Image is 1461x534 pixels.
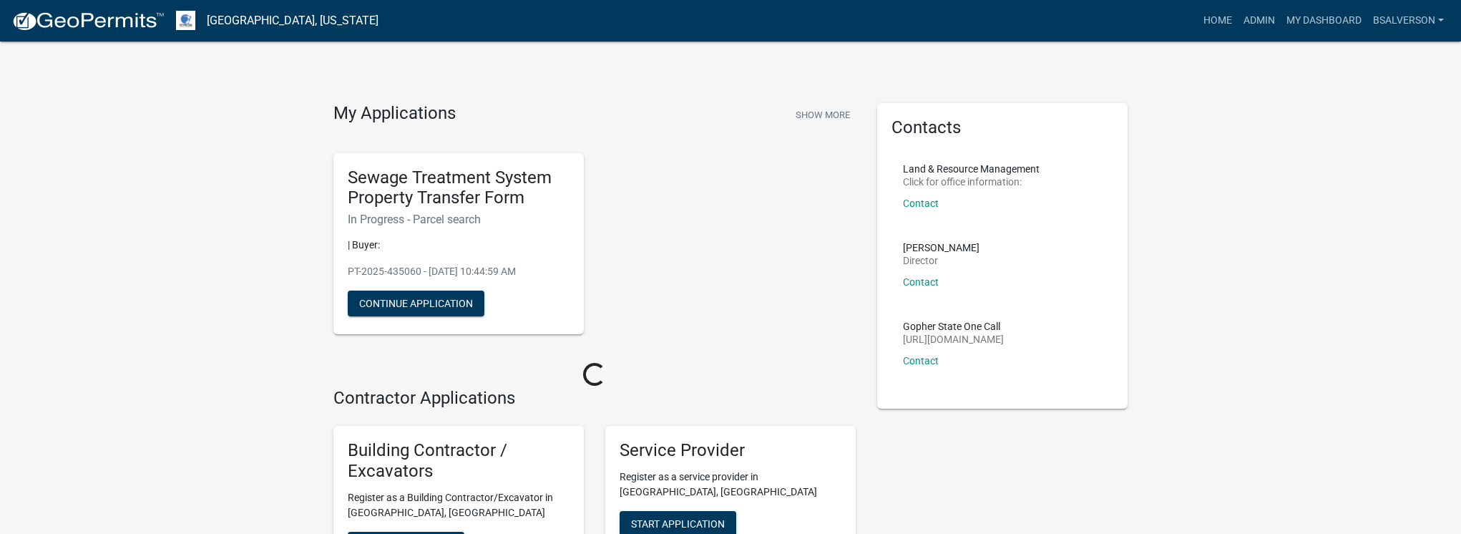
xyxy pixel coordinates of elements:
h6: In Progress - Parcel search [348,213,570,226]
h5: Service Provider [620,440,841,461]
h5: Sewage Treatment System Property Transfer Form [348,168,570,209]
a: Contact [903,198,939,209]
a: Home [1198,7,1238,34]
button: Continue Application [348,291,484,316]
a: Contact [903,355,939,366]
a: [GEOGRAPHIC_DATA], [US_STATE] [207,9,378,33]
h5: Contacts [891,117,1113,138]
img: Otter Tail County, Minnesota [176,11,195,30]
a: BSALVERSON [1367,7,1450,34]
p: Register as a Building Contractor/Excavator in [GEOGRAPHIC_DATA], [GEOGRAPHIC_DATA] [348,490,570,520]
span: Start Application [631,518,725,529]
p: [PERSON_NAME] [903,243,979,253]
h4: Contractor Applications [333,388,856,409]
p: Click for office information: [903,177,1040,187]
a: Admin [1238,7,1281,34]
button: Show More [790,103,856,127]
a: My Dashboard [1281,7,1367,34]
h4: My Applications [333,103,456,125]
p: PT-2025-435060 - [DATE] 10:44:59 AM [348,264,570,279]
p: [URL][DOMAIN_NAME] [903,334,1004,344]
p: Register as a service provider in [GEOGRAPHIC_DATA], [GEOGRAPHIC_DATA] [620,470,841,500]
p: Gopher State One Call [903,321,1004,331]
p: Land & Resource Management [903,164,1040,174]
a: Contact [903,276,939,288]
p: Director [903,256,979,266]
h5: Building Contractor / Excavators [348,440,570,482]
p: | Buyer: [348,238,570,253]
